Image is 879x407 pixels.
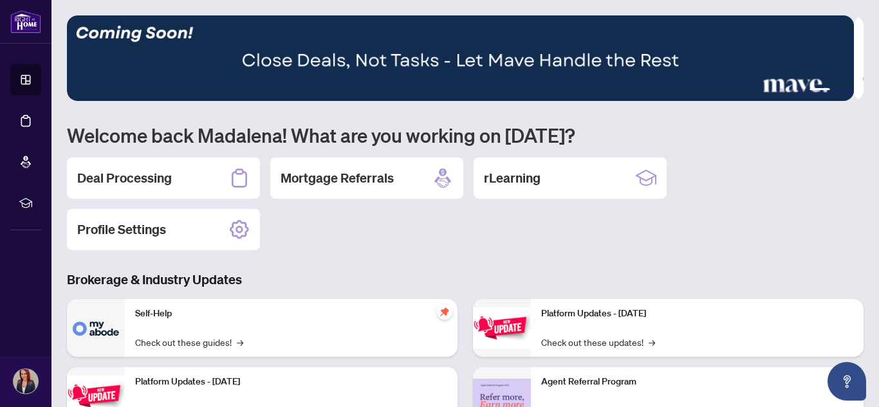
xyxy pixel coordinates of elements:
[67,271,864,289] h3: Brokerage & Industry Updates
[473,307,531,348] img: Platform Updates - June 23, 2025
[77,221,166,239] h2: Profile Settings
[437,304,452,320] span: pushpin
[541,335,655,349] a: Check out these updates!→
[799,88,804,93] button: 3
[14,369,38,393] img: Profile Icon
[10,10,41,33] img: logo
[67,299,125,357] img: Self-Help
[810,88,830,93] button: 4
[649,335,655,349] span: →
[828,362,866,401] button: Open asap
[789,88,794,93] button: 2
[67,123,864,147] h1: Welcome back Madalena! What are you working on [DATE]?
[237,335,243,349] span: →
[135,307,447,321] p: Self-Help
[135,335,243,349] a: Check out these guides!→
[779,88,784,93] button: 1
[135,375,447,389] p: Platform Updates - [DATE]
[541,375,853,389] p: Agent Referral Program
[67,15,854,101] img: Slide 3
[541,307,853,321] p: Platform Updates - [DATE]
[484,169,541,187] h2: rLearning
[281,169,394,187] h2: Mortgage Referrals
[846,88,851,93] button: 6
[77,169,172,187] h2: Deal Processing
[835,88,840,93] button: 5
